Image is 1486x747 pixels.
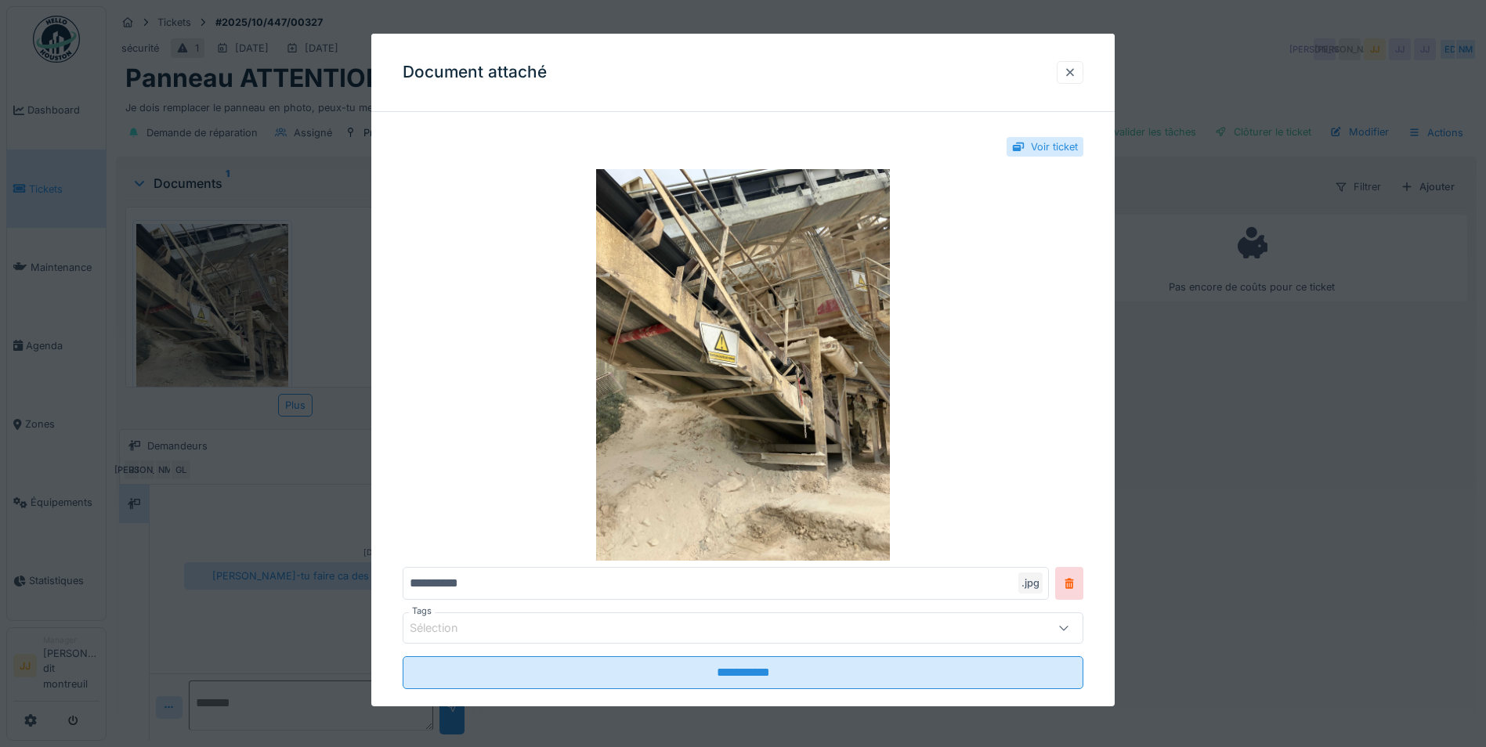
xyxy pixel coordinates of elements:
[1031,139,1078,154] div: Voir ticket
[409,604,435,618] label: Tags
[403,169,1083,561] img: 195dfc98-5ee0-4a32-aeb9-561b0417352c-Image%20%2831%29.jpg
[410,619,480,637] div: Sélection
[1018,572,1043,594] div: .jpg
[403,63,547,82] h3: Document attaché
